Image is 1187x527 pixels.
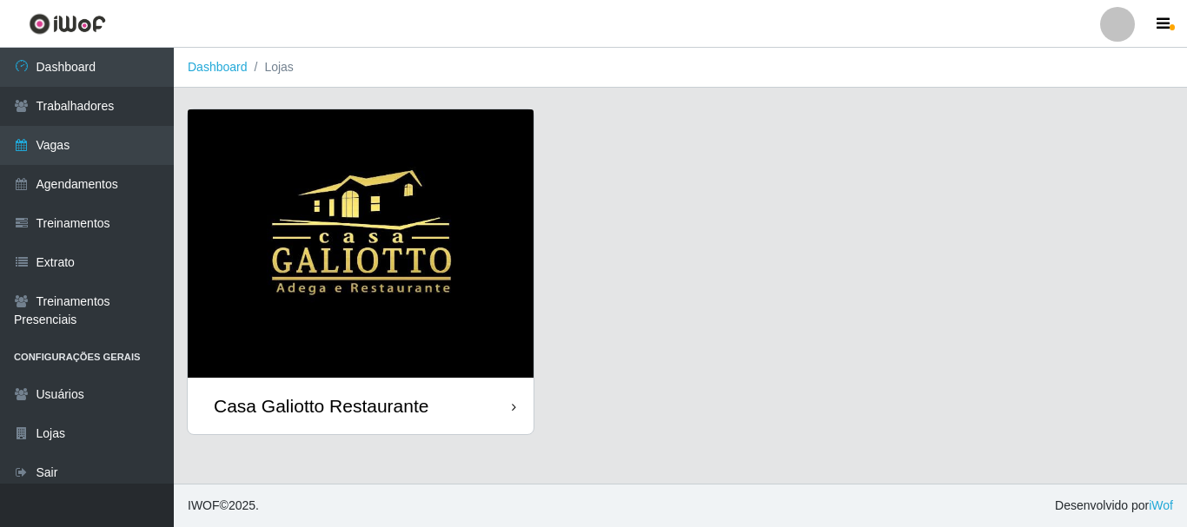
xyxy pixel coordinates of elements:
span: © 2025 . [188,497,259,515]
span: Desenvolvido por [1055,497,1173,515]
img: CoreUI Logo [29,13,106,35]
span: IWOF [188,498,220,512]
li: Lojas [248,58,294,76]
a: Casa Galiotto Restaurante [188,109,534,434]
img: cardImg [188,109,534,378]
a: Dashboard [188,60,248,74]
a: iWof [1149,498,1173,512]
nav: breadcrumb [174,48,1187,88]
div: Casa Galiotto Restaurante [214,395,428,417]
